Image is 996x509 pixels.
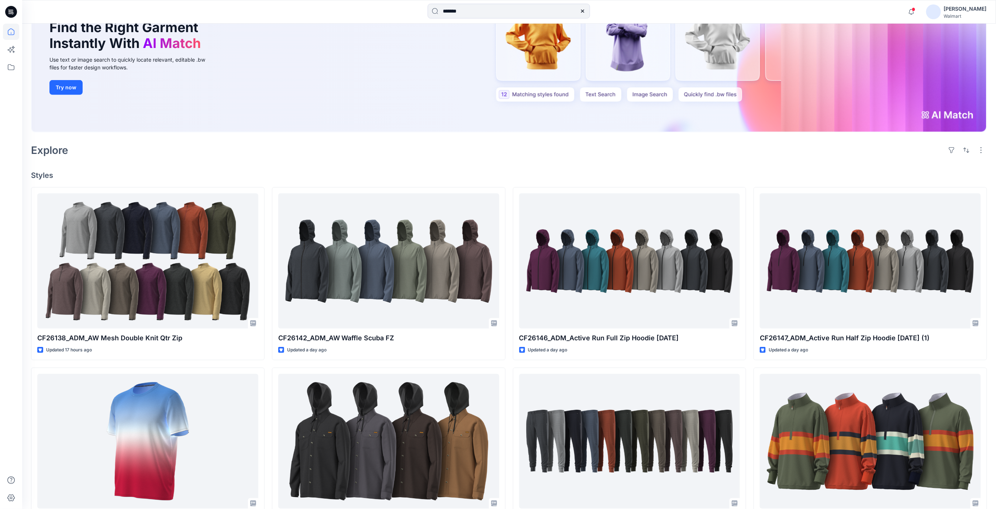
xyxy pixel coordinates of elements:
button: Try now [49,80,83,95]
a: CF26138_ADM_AW Mesh Double Knit Qtr Zip [37,193,258,329]
h1: Find the Right Garment Instantly With [49,20,204,51]
h2: Explore [31,144,68,156]
a: CF26146_ADM_Active Run Full Zip Hoodie 30SEP25 [519,193,740,329]
div: [PERSON_NAME] [944,4,987,13]
p: CF26147_ADM_Active Run Half Zip Hoodie [DATE] (1) [760,333,981,343]
a: CF26246_ADM_Poly Jersey [37,374,258,509]
p: Updated a day ago [769,346,808,354]
a: CF26148_ADM_AW Jacquard Double Knit Jogger [519,374,740,509]
p: CF26138_ADM_AW Mesh Double Knit Qtr Zip [37,333,258,343]
span: AI Match [143,35,201,51]
p: CF26142_ADM_AW Waffle Scuba FZ [278,333,499,343]
p: Updated a day ago [528,346,568,354]
img: avatar [926,4,941,19]
p: CF26146_ADM_Active Run Full Zip Hoodie [DATE] [519,333,740,343]
a: CF23345_ADM_OT Micro Fleece Rugby Boys 25SEP25 [760,374,981,509]
h4: Styles [31,171,987,180]
a: CF26147_ADM_Active Run Half Zip Hoodie 30SEP25 (1) [760,193,981,329]
a: 0137416_ADM_OPT A_Flex Canvas Shacket w Attached hooded Fleece Bib 21OCT23 [278,374,499,509]
div: Walmart [944,13,987,19]
a: CF26142_ADM_AW Waffle Scuba FZ [278,193,499,329]
div: Use text or image search to quickly locate relevant, editable .bw files for faster design workflows. [49,56,216,71]
p: Updated a day ago [287,346,327,354]
p: Updated 17 hours ago [46,346,92,354]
